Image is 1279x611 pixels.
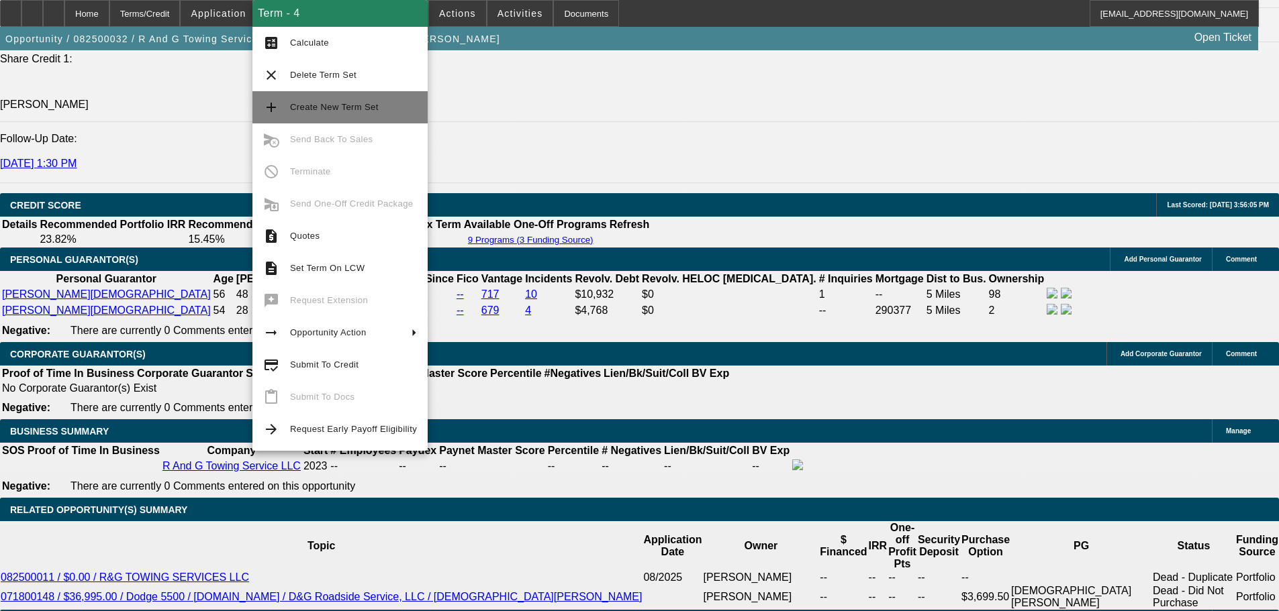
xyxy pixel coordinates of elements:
[692,368,729,379] b: BV Exp
[498,8,543,19] span: Activities
[481,304,500,316] a: 679
[1010,521,1152,571] th: PG
[464,234,598,245] button: 9 Programs (3 Funding Source)
[888,521,917,571] th: One-off Profit Pts
[917,584,961,610] td: --
[1235,521,1279,571] th: Funding Source
[39,233,186,246] td: 23.82%
[643,521,702,571] th: Application Date
[263,421,279,437] mat-icon: arrow_forward
[792,459,803,470] img: facebook-icon.png
[191,8,246,19] span: Application
[602,460,661,472] div: --
[752,445,790,456] b: BV Exp
[481,273,522,284] b: Vantage
[5,34,500,44] span: Opportunity / 082500032 / R And G Towing Service LLC / [DEMOGRAPHIC_DATA][PERSON_NAME]
[926,303,987,318] td: 5 Miles
[10,200,81,211] span: CREDIT SCORE
[1,591,642,602] a: 071800148 / $36,995.00 / Dodge 5500 / [DOMAIN_NAME] / D&G Roadside Service, LLC / [DEMOGRAPHIC_DA...
[917,521,961,571] th: Security Deposit
[70,402,355,413] span: There are currently 0 Comments entered on this opportunity
[2,304,211,316] a: [PERSON_NAME][DEMOGRAPHIC_DATA]
[290,38,329,48] span: Calculate
[751,459,790,474] td: --
[868,521,888,571] th: IRR
[487,1,553,26] button: Activities
[819,584,867,610] td: --
[525,273,572,284] b: Incidents
[1124,256,1202,263] span: Add Personal Guarantor
[525,288,537,300] a: 10
[290,327,367,337] span: Opportunity Action
[290,263,365,273] span: Set Term On LCW
[70,480,355,492] span: There are currently 0 Comments entered on this opportunity
[263,228,279,244] mat-icon: request_quote
[2,402,50,413] b: Negative:
[1,218,38,231] th: Details
[702,571,819,584] td: [PERSON_NAME]
[961,584,1010,610] td: $3,699.50
[643,571,702,584] td: 08/2025
[207,445,256,456] b: Company
[604,368,689,379] b: Lien/Bk/Suit/Coll
[236,303,354,318] td: 28
[1061,288,1072,298] img: linkedin-icon.png
[641,287,817,302] td: $0
[819,273,873,284] b: # Inquiries
[961,521,1010,571] th: Purchase Option
[303,459,328,474] td: 2023
[888,571,917,584] td: --
[875,273,924,284] b: Mortgage
[290,231,320,241] span: Quotes
[463,218,608,231] th: Available One-Off Programs
[439,460,544,472] div: --
[263,357,279,373] mat-icon: credit_score
[10,504,187,515] span: RELATED OPPORTUNITY(S) SUMMARY
[187,218,330,231] th: Recommended One Off IRR
[263,325,279,341] mat-icon: arrow_right_alt
[10,426,109,437] span: BUSINESS SUMMARY
[213,287,234,302] td: 56
[1152,584,1235,610] td: Dead - Did Not Purchase
[10,349,146,359] span: CORPORATE GUARANTOR(S)
[609,218,651,231] th: Refresh
[398,459,437,474] td: --
[290,424,417,434] span: Request Early Payoff Eligibility
[548,460,599,472] div: --
[236,273,353,284] b: [PERSON_NAME]. EST
[818,303,873,318] td: --
[989,273,1045,284] b: Ownership
[548,445,599,456] b: Percentile
[214,273,234,284] b: Age
[525,304,531,316] a: 4
[39,218,186,231] th: Recommended Portfolio IRR
[236,287,354,302] td: 48
[56,273,156,284] b: Personal Guarantor
[1,571,249,583] a: 082500011 / $0.00 / R&G TOWING SERVICES LLC
[1047,288,1057,298] img: facebook-icon.png
[1,367,135,380] th: Proof of Time In Business
[137,368,243,379] b: Corporate Guarantor
[1010,584,1152,610] td: [DEMOGRAPHIC_DATA][PERSON_NAME]
[290,70,357,80] span: Delete Term Set
[1235,584,1279,610] td: Portfolio
[664,445,749,456] b: Lien/Bk/Suit/Coll
[330,460,338,471] span: --
[187,233,330,246] td: 15.45%
[702,584,819,610] td: [PERSON_NAME]
[1121,350,1202,357] span: Add Corporate Guarantor
[868,571,888,584] td: --
[988,287,1045,302] td: 98
[2,480,50,492] b: Negative:
[1189,26,1257,49] a: Open Ticket
[819,571,867,584] td: --
[439,445,544,456] b: Paynet Master Score
[490,368,541,379] b: Percentile
[263,260,279,276] mat-icon: description
[263,99,279,115] mat-icon: add
[1226,350,1257,357] span: Comment
[868,584,888,610] td: --
[1047,304,1057,315] img: facebook-icon.png
[457,273,479,284] b: Fico
[481,288,500,300] a: 717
